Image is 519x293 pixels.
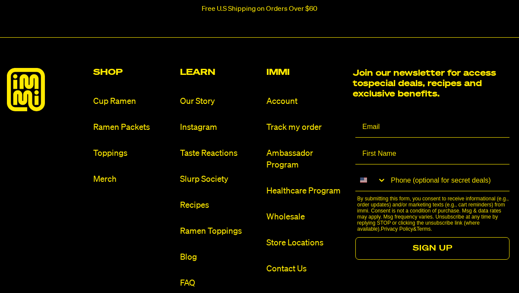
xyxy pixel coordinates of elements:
a: Ambassador Program [266,148,346,171]
a: Instagram [180,122,259,133]
a: Account [266,96,346,107]
a: FAQ [180,277,259,289]
a: Privacy Policy [381,226,413,232]
input: Email [355,116,510,138]
a: Wholesale [266,211,346,223]
a: Blog [180,251,259,263]
a: Slurp Society [180,174,259,185]
a: Our Story [180,96,259,107]
p: Free U.S Shipping on Orders Over $60 [202,5,317,13]
button: SIGN UP [355,237,510,260]
a: Ramen Packets [93,122,173,133]
a: Healthcare Program [266,185,346,197]
a: Track my order [266,122,346,133]
a: Merch [93,174,173,185]
a: Toppings [93,148,173,159]
h2: Join our newsletter for access to special deals, recipes and exclusive benefits. [353,68,502,99]
h2: Immi [266,68,346,77]
img: immieats [7,68,45,111]
p: By submitting this form, you consent to receive informational (e.g., order updates) and/or market... [357,196,512,232]
a: Taste Reactions [180,148,259,159]
a: Contact Us [266,263,346,275]
a: Store Locations [266,237,346,249]
img: United States [360,177,367,184]
input: Phone (optional for secret deals) [386,170,510,191]
a: Terms [417,226,431,232]
button: Search Countries [355,170,386,190]
a: Ramen Toppings [180,225,259,237]
a: Recipes [180,200,259,211]
h2: Shop [93,68,173,77]
h2: Learn [180,68,259,77]
input: First Name [355,143,510,164]
a: Cup Ramen [93,96,173,107]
